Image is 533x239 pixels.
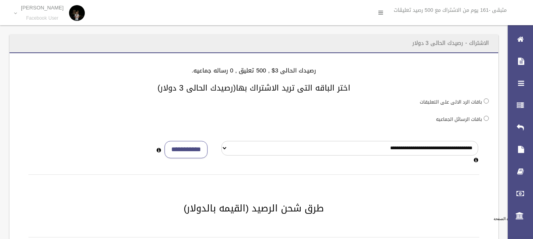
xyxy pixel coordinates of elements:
[21,5,64,11] p: [PERSON_NAME]
[436,115,482,124] label: باقات الرسائل الجماعيه
[21,15,64,21] small: Facebook User
[19,83,489,92] h3: اختر الباقه التى تريد الاشتراك بها(رصيدك الحالى 3 دولار)
[403,35,498,51] header: الاشتراك - رصيدك الحالى 3 دولار
[19,67,489,74] h4: رصيدك الحالى 3$ , 500 تعليق , 0 رساله جماعيه.
[420,98,482,106] label: باقات الرد الالى على التعليقات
